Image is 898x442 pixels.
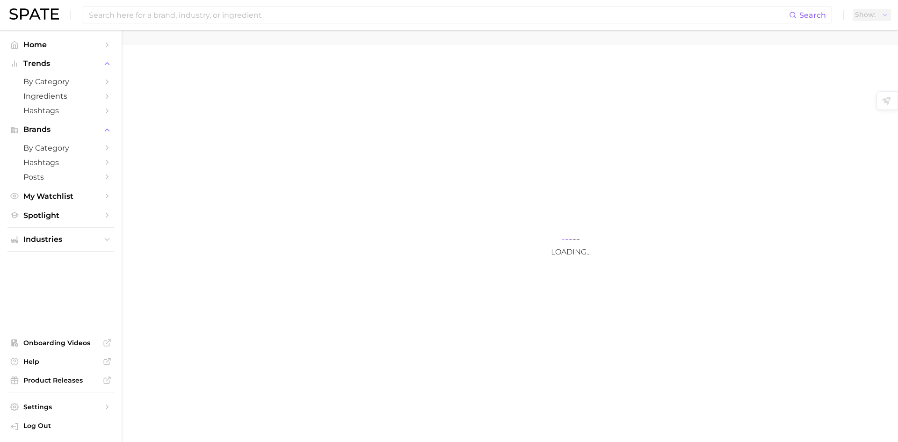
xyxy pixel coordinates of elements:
[23,106,98,115] span: Hashtags
[7,355,114,369] a: Help
[23,192,98,201] span: My Watchlist
[7,89,114,103] a: Ingredients
[7,400,114,414] a: Settings
[7,336,114,350] a: Onboarding Videos
[23,92,98,101] span: Ingredients
[23,403,98,411] span: Settings
[23,173,98,181] span: Posts
[477,247,664,256] h3: Loading...
[7,155,114,170] a: Hashtags
[23,144,98,152] span: by Category
[853,9,891,21] button: Show
[7,74,114,89] a: by Category
[7,208,114,223] a: Spotlight
[7,57,114,71] button: Trends
[88,7,789,23] input: Search here for a brand, industry, or ingredient
[23,357,98,366] span: Help
[7,373,114,387] a: Product Releases
[23,339,98,347] span: Onboarding Videos
[23,211,98,220] span: Spotlight
[23,421,107,430] span: Log Out
[9,8,59,20] img: SPATE
[7,103,114,118] a: Hashtags
[7,37,114,52] a: Home
[7,189,114,203] a: My Watchlist
[7,123,114,137] button: Brands
[799,11,826,20] span: Search
[23,125,98,134] span: Brands
[23,59,98,68] span: Trends
[23,376,98,384] span: Product Releases
[7,232,114,246] button: Industries
[23,40,98,49] span: Home
[855,12,876,17] span: Show
[7,170,114,184] a: Posts
[23,77,98,86] span: by Category
[7,141,114,155] a: by Category
[23,235,98,244] span: Industries
[7,419,114,435] a: Log out. Currently logged in with e-mail dana.papa@givaudan.com.
[23,158,98,167] span: Hashtags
